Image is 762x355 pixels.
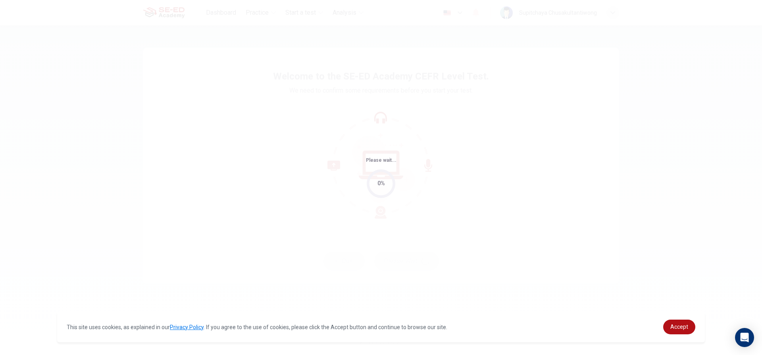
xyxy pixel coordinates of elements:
[735,328,754,347] div: Open Intercom Messenger
[67,324,447,330] span: This site uses cookies, as explained in our . If you agree to the use of cookies, please click th...
[663,320,695,334] a: dismiss cookie message
[670,324,688,330] span: Accept
[57,312,705,342] div: cookieconsent
[377,179,385,188] div: 0%
[366,157,396,163] span: Please wait...
[170,324,204,330] a: Privacy Policy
